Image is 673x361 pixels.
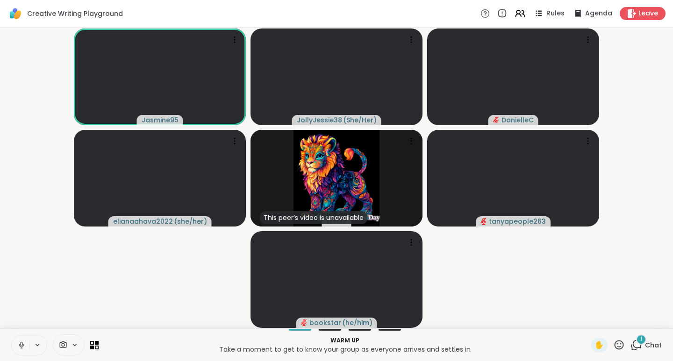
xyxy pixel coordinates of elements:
[594,340,604,351] span: ✋
[174,217,207,226] span: ( she/her )
[489,217,546,226] span: tanyapeople263
[501,115,534,125] span: DanielleC
[301,319,308,326] span: audio-muted
[640,335,642,343] span: 1
[113,217,173,226] span: elianaahava2022
[294,130,379,227] img: Erin32
[645,340,662,350] span: Chat
[27,9,123,18] span: Creative Writing Playground
[260,211,367,224] div: This peer’s video is unavailable
[585,9,612,18] span: Agenda
[7,6,23,21] img: ShareWell Logomark
[342,318,372,327] span: ( he/him )
[104,345,585,354] p: Take a moment to get to know your group as everyone arrives and settles in
[546,9,565,18] span: Rules
[493,117,500,123] span: audio-muted
[343,115,377,125] span: ( She/Her )
[297,115,342,125] span: JollyJessie38
[142,115,179,125] span: Jasmine95
[638,9,658,18] span: Leave
[104,336,585,345] p: Warm up
[480,218,487,225] span: audio-muted
[309,318,341,327] span: bookstar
